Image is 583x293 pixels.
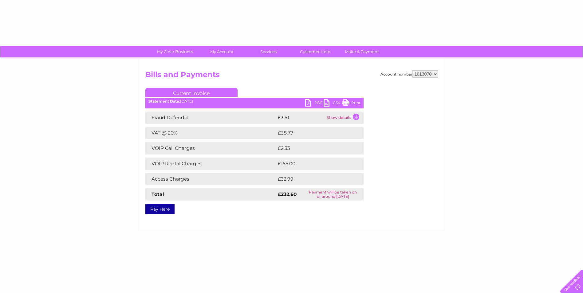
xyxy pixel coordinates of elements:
a: Customer Help [290,46,341,57]
strong: Total [152,191,164,197]
a: CSV [324,99,342,108]
div: [DATE] [145,99,364,104]
a: Pay Here [145,204,175,214]
td: £32.99 [276,173,351,185]
a: My Clear Business [150,46,200,57]
td: VAT @ 20% [145,127,276,139]
a: My Account [196,46,247,57]
h2: Bills and Payments [145,70,438,82]
td: Payment will be taken on or around [DATE] [302,188,363,201]
td: Show details [325,111,364,124]
div: Account number [380,70,438,78]
strong: £232.60 [278,191,297,197]
td: VOIP Rental Charges [145,158,276,170]
td: £38.77 [276,127,351,139]
a: PDF [305,99,324,108]
td: £2.33 [276,142,349,154]
a: Services [243,46,294,57]
td: VOIP Call Charges [145,142,276,154]
a: Current Invoice [145,88,238,97]
a: Print [342,99,360,108]
td: £3.51 [276,111,325,124]
td: Access Charges [145,173,276,185]
td: £155.00 [276,158,352,170]
td: Fraud Defender [145,111,276,124]
b: Statement Date: [148,99,180,104]
a: Make A Payment [337,46,387,57]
